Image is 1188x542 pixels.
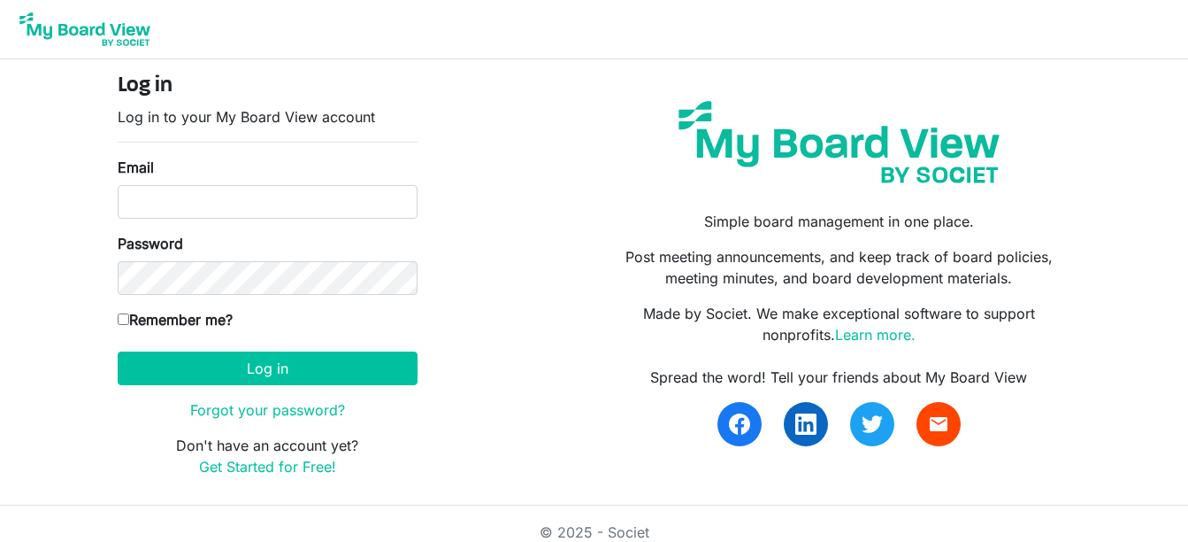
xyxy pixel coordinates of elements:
[835,326,916,344] a: Learn more.
[607,367,1070,388] div: Spread the word! Tell your friends about My Board View
[916,402,961,446] a: email
[607,303,1070,345] p: Made by Societ. We make exceptional software to support nonprofits.
[928,414,949,435] span: email
[118,233,183,254] label: Password
[190,401,345,419] a: Forgot your password?
[540,523,649,541] a: © 2025 - Societ
[607,211,1070,232] p: Simple board management in one place.
[118,74,418,99] h4: Log in
[118,352,418,385] button: Log in
[118,435,418,477] p: Don't have an account yet?
[118,309,233,330] label: Remember me?
[665,88,1013,197] img: my-board-view-societ.svg
[118,157,154,178] label: Email
[118,314,129,325] input: Remember me?
[862,414,883,435] img: twitter.svg
[118,106,418,128] p: Log in to your My Board View account
[729,414,750,435] img: facebook.svg
[795,414,816,435] img: linkedin.svg
[607,246,1070,289] p: Post meeting announcements, and keep track of board policies, meeting minutes, and board developm...
[14,7,156,51] img: My Board View Logo
[199,458,336,476] a: Get Started for Free!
